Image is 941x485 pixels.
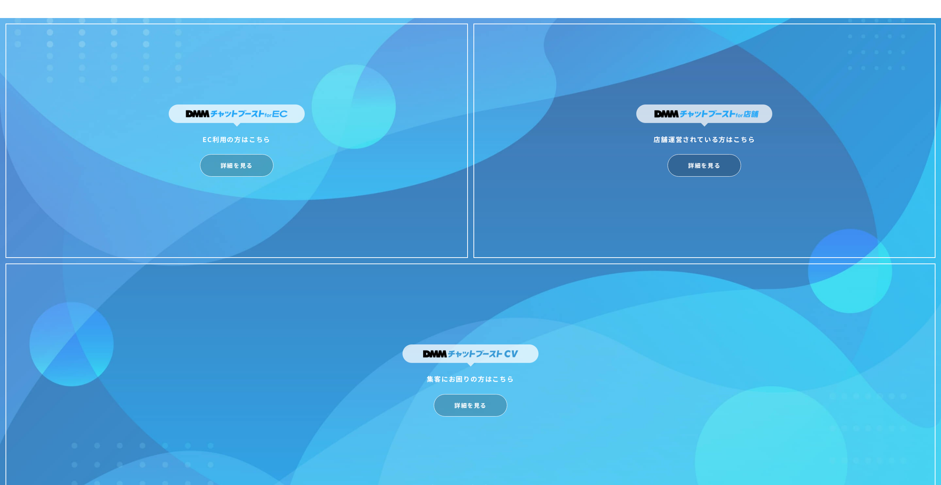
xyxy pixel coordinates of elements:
img: DMMチャットブーストCV [402,344,539,367]
div: 店舗運営されている方はこちら [636,133,772,145]
a: 詳細を見る [200,154,273,177]
a: 詳細を見る [434,394,507,417]
a: 詳細を見る [668,154,741,177]
img: DMMチャットブーストfor店舗 [636,105,772,127]
div: 集客にお困りの方はこちら [402,373,539,385]
div: EC利用の方はこちら [169,133,305,145]
img: DMMチャットブーストforEC [169,105,305,127]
